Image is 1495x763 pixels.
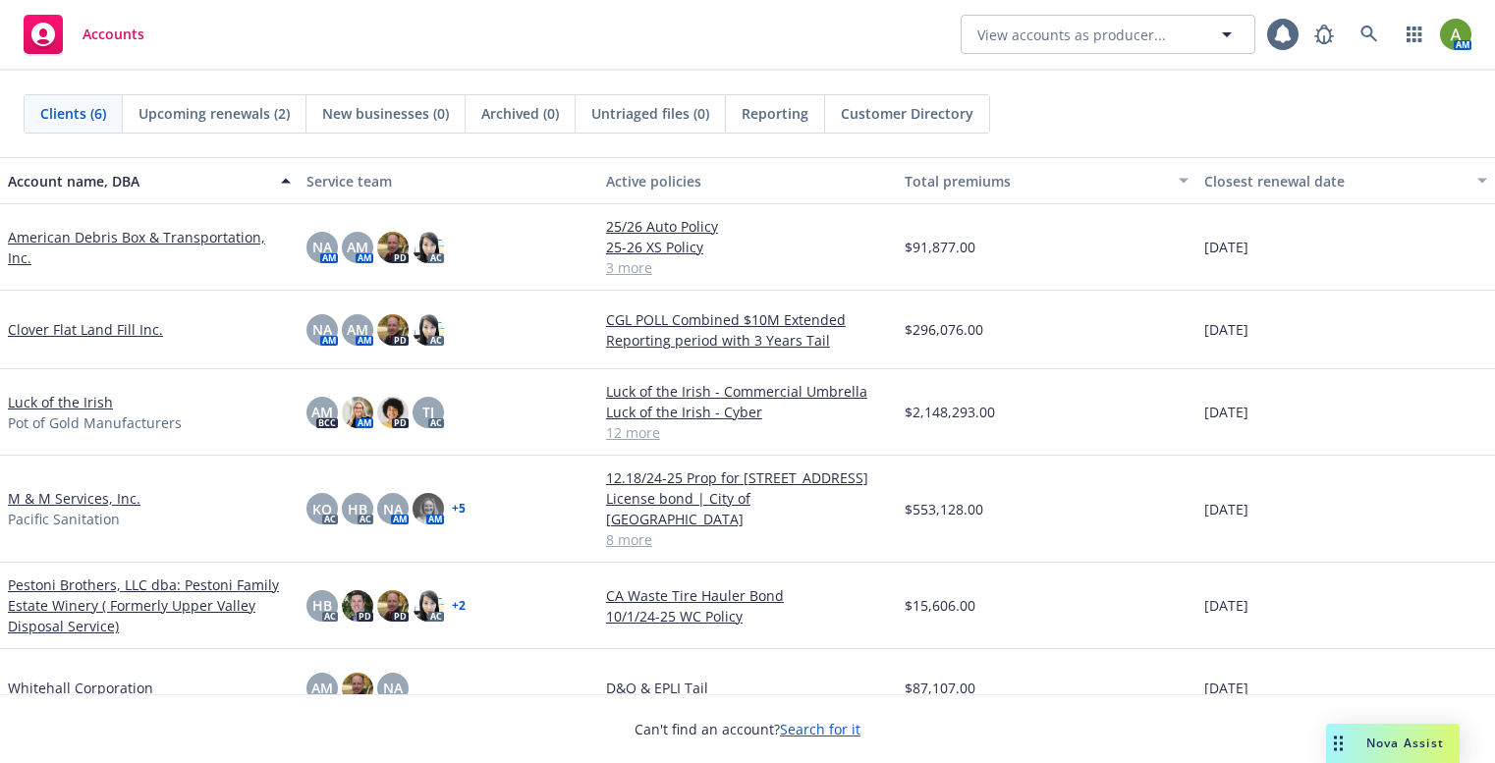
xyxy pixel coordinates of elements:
a: License bond | City of [GEOGRAPHIC_DATA] [606,488,889,529]
div: Closest renewal date [1204,171,1466,191]
span: HB [348,499,367,519]
a: + 5 [452,503,466,515]
span: [DATE] [1204,595,1248,616]
img: photo [413,314,444,346]
a: Whitehall Corporation [8,678,153,698]
span: Pot of Gold Manufacturers [8,412,182,433]
span: KO [312,499,332,519]
img: photo [1440,19,1471,50]
a: Switch app [1395,15,1434,54]
span: AM [347,237,368,257]
span: [DATE] [1204,319,1248,340]
span: TJ [422,402,434,422]
span: [DATE] [1204,499,1248,519]
span: AM [311,678,333,698]
span: [DATE] [1204,237,1248,257]
a: 3 more [606,257,889,278]
a: 8 more [606,529,889,550]
span: Accounts [83,27,144,42]
span: [DATE] [1204,402,1248,422]
a: Report a Bug [1304,15,1344,54]
img: photo [342,673,373,704]
span: $2,148,293.00 [905,402,995,422]
span: Can't find an account? [635,719,860,739]
img: photo [377,590,409,622]
span: Pacific Sanitation [8,509,120,529]
a: + 2 [452,600,466,612]
a: M & M Services, Inc. [8,488,140,509]
a: 12.18/24-25 Prop for [STREET_ADDRESS] [606,467,889,488]
span: Customer Directory [841,103,973,124]
div: Active policies [606,171,889,191]
a: D&O & EPLI Tail [606,678,889,698]
span: $553,128.00 [905,499,983,519]
a: 25-26 XS Policy [606,237,889,257]
button: Nova Assist [1326,724,1460,763]
span: Untriaged files (0) [591,103,709,124]
a: CGL POLL Combined $10M Extended Reporting period with 3 Years Tail [606,309,889,351]
a: Search [1350,15,1389,54]
a: Clover Flat Land Fill Inc. [8,319,163,340]
span: $87,107.00 [905,678,975,698]
span: AM [311,402,333,422]
span: AM [347,319,368,340]
img: photo [413,590,444,622]
img: photo [342,590,373,622]
span: NA [383,678,403,698]
img: photo [377,397,409,428]
span: NA [383,499,403,519]
img: photo [377,232,409,263]
a: CA Waste Tire Hauler Bond [606,585,889,606]
span: Clients (6) [40,103,106,124]
span: NA [312,319,332,340]
a: Luck of the Irish - Cyber [606,402,889,422]
span: [DATE] [1204,678,1248,698]
a: Accounts [16,7,152,62]
div: Drag to move [1326,724,1351,763]
a: Pestoni Brothers, LLC dba: Pestoni Family Estate Winery ( Formerly Upper Valley Disposal Service) [8,574,291,636]
span: $296,076.00 [905,319,983,340]
span: View accounts as producer... [977,25,1166,45]
a: Luck of the Irish - Commercial Umbrella [606,381,889,402]
div: Service team [306,171,589,191]
span: Nova Assist [1366,735,1444,751]
img: photo [377,314,409,346]
button: View accounts as producer... [961,15,1255,54]
a: Luck of the Irish [8,392,113,412]
span: $91,877.00 [905,237,975,257]
img: photo [342,397,373,428]
img: photo [413,493,444,524]
span: Upcoming renewals (2) [138,103,290,124]
div: Total premiums [905,171,1166,191]
span: $15,606.00 [905,595,975,616]
a: Search for it [780,720,860,738]
a: 10/1/24-25 WC Policy [606,606,889,627]
div: Account name, DBA [8,171,269,191]
span: NA [312,237,332,257]
span: New businesses (0) [322,103,449,124]
button: Total premiums [897,157,1195,204]
span: Archived (0) [481,103,559,124]
a: 12 more [606,422,889,443]
img: photo [413,232,444,263]
a: American Debris Box & Transportation, Inc. [8,227,291,268]
span: Reporting [742,103,808,124]
button: Service team [299,157,597,204]
a: 25/26 Auto Policy [606,216,889,237]
button: Closest renewal date [1196,157,1495,204]
button: Active policies [598,157,897,204]
span: HB [312,595,332,616]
